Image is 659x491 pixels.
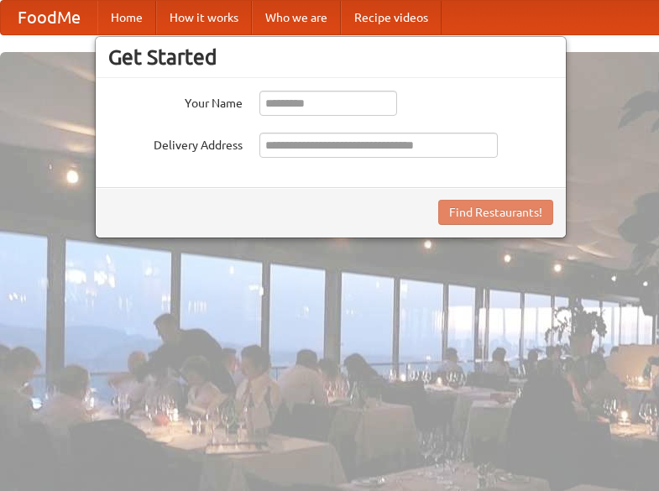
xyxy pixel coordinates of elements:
[108,133,243,154] label: Delivery Address
[156,1,252,34] a: How it works
[1,1,97,34] a: FoodMe
[341,1,442,34] a: Recipe videos
[438,200,553,225] button: Find Restaurants!
[108,44,553,70] h3: Get Started
[108,91,243,112] label: Your Name
[252,1,341,34] a: Who we are
[97,1,156,34] a: Home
